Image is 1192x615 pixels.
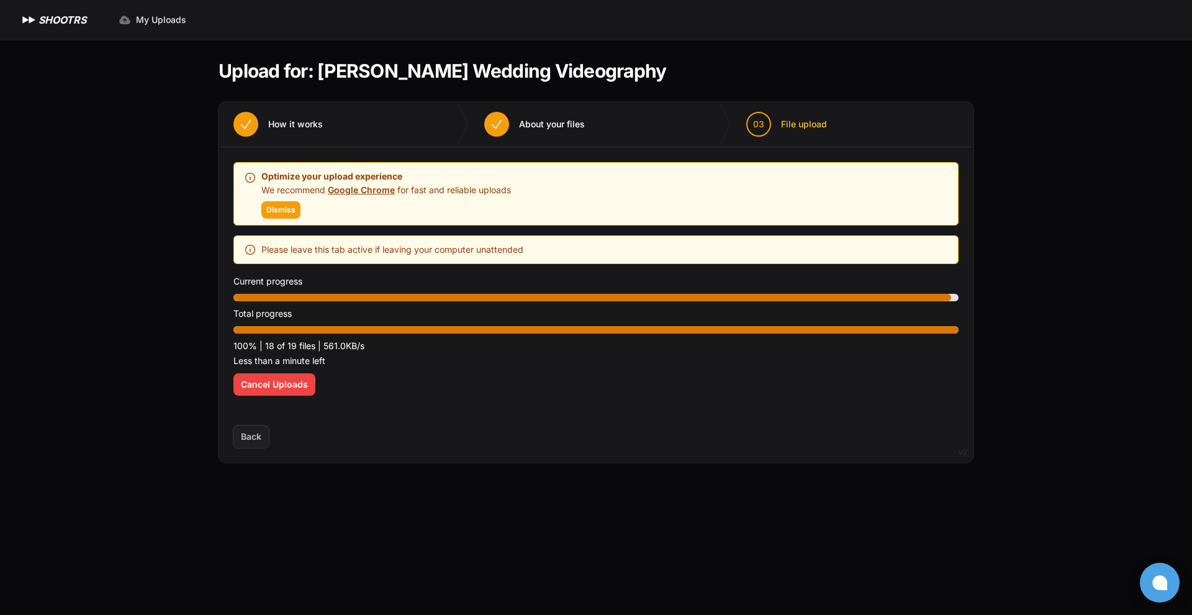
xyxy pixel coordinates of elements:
button: Open chat window [1140,563,1180,603]
img: SHOOTRS [20,12,38,27]
p: Current progress [233,274,959,289]
button: Cancel Uploads [233,373,315,396]
a: Google Chrome [328,184,395,195]
div: v2 [959,445,967,460]
a: My Uploads [111,9,194,31]
p: Optimize your upload experience [261,169,511,184]
span: 03 [753,118,764,130]
span: Dismiss [266,205,296,215]
span: Cancel Uploads [241,378,308,391]
span: File upload [781,118,827,130]
span: My Uploads [136,14,186,26]
h1: SHOOTRS [38,12,86,27]
button: How it works [219,102,338,147]
button: 03 File upload [731,102,842,147]
button: Dismiss [261,201,300,219]
span: How it works [268,118,323,130]
p: Total progress [233,306,959,321]
span: Please leave this tab active if leaving your computer unattended [261,242,523,257]
button: About your files [469,102,600,147]
p: 100% | 18 of 19 files | 561.0KB/s [233,339,959,353]
a: SHOOTRS SHOOTRS [20,12,86,27]
h1: Upload for: [PERSON_NAME] Wedding Videography [219,60,666,82]
p: We recommend for fast and reliable uploads [261,184,511,196]
p: Less than a minute left [233,353,959,368]
span: About your files [519,118,585,130]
